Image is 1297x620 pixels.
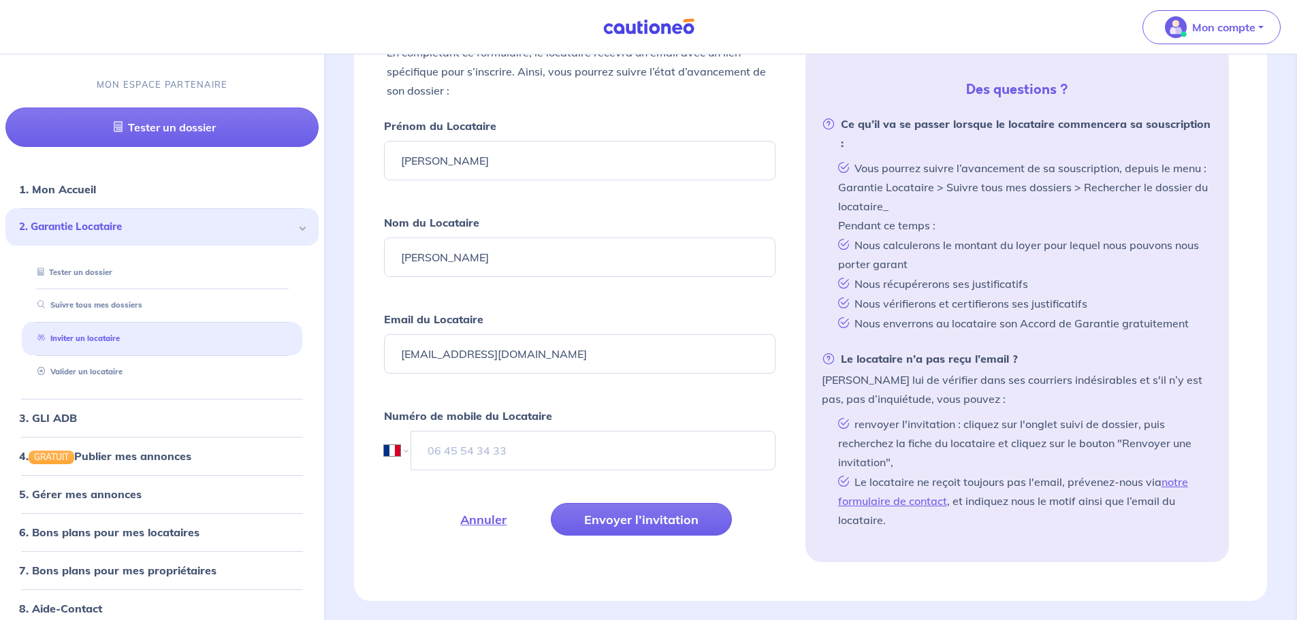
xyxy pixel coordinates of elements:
li: renvoyer l'invitation : cliquez sur l'onglet suivi de dossier, puis recherchez la fiche du locata... [833,414,1213,472]
h5: Des questions ? [811,82,1223,98]
button: illu_account_valid_menu.svgMon compte [1142,10,1281,44]
p: Mon compte [1192,19,1255,35]
a: 5. Gérer mes annonces [19,487,142,501]
a: 3. GLI ADB [19,411,77,425]
button: Envoyer l’invitation [551,503,732,536]
a: Tester un dossier [32,267,112,277]
strong: Le locataire n’a pas reçu l’email ? [822,349,1018,368]
a: Valider un locataire [32,367,123,376]
strong: Numéro de mobile du Locataire [384,409,552,423]
strong: Email du Locataire [384,312,483,326]
span: 2. Garantie Locataire [19,219,295,235]
strong: Nom du Locataire [384,216,479,229]
input: Ex : Durand [384,238,775,277]
a: 1. Mon Accueil [19,182,96,196]
a: 6. Bons plans pour mes locataires [19,525,199,539]
img: Cautioneo [598,18,700,35]
input: 06 45 54 34 33 [411,431,775,470]
li: Nous vérifierons et certifierons ses justificatifs [833,293,1213,313]
li: Le locataire ne reçoit toujours pas l'email, prévenez-nous via , et indiquez nous le motif ainsi ... [833,472,1213,529]
div: 1. Mon Accueil [5,176,319,203]
input: Ex : john.doe@gmail.com [384,334,775,374]
button: Annuler [427,503,540,536]
li: [PERSON_NAME] lui de vérifier dans ses courriers indésirables et s'il n’y est pas, pas d’inquiétu... [822,349,1213,529]
img: illu_account_valid_menu.svg [1165,16,1187,38]
li: Nous récupérerons ses justificatifs [833,274,1213,293]
li: Vous pourrez suivre l’avancement de sa souscription, depuis le menu : Garantie Locataire > Suivre... [833,158,1213,235]
a: 4.GRATUITPublier mes annonces [19,449,191,463]
a: Inviter un locataire [32,333,120,343]
div: 6. Bons plans pour mes locataires [5,519,319,546]
div: 5. Gérer mes annonces [5,480,319,508]
div: Suivre tous mes dossiers [22,295,302,317]
strong: Ce qu’il va se passer lorsque le locataire commencera sa souscription : [822,114,1213,152]
div: 2. Garantie Locataire [5,208,319,246]
a: 8. Aide-Contact [19,602,102,615]
div: Tester un dossier [22,261,302,284]
a: Tester un dossier [5,108,319,147]
a: notre formulaire de contact [838,475,1188,508]
div: Inviter un locataire [22,327,302,350]
div: Valider un locataire [22,361,302,383]
div: 3. GLI ADB [5,404,319,431]
p: En complétant ce formulaire, le locataire recevra un email avec un lien spécifique pour s’inscrir... [387,43,772,100]
div: 7. Bons plans pour mes propriétaires [5,557,319,584]
a: 7. Bons plans pour mes propriétaires [19,564,217,577]
li: Nous calculerons le montant du loyer pour lequel nous pouvons nous porter garant [833,235,1213,274]
p: MON ESPACE PARTENAIRE [97,78,228,91]
a: Suivre tous mes dossiers [32,301,142,310]
strong: Prénom du Locataire [384,119,496,133]
li: Nous enverrons au locataire son Accord de Garantie gratuitement [833,313,1213,333]
input: Ex : John [384,141,775,180]
div: 4.GRATUITPublier mes annonces [5,442,319,470]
